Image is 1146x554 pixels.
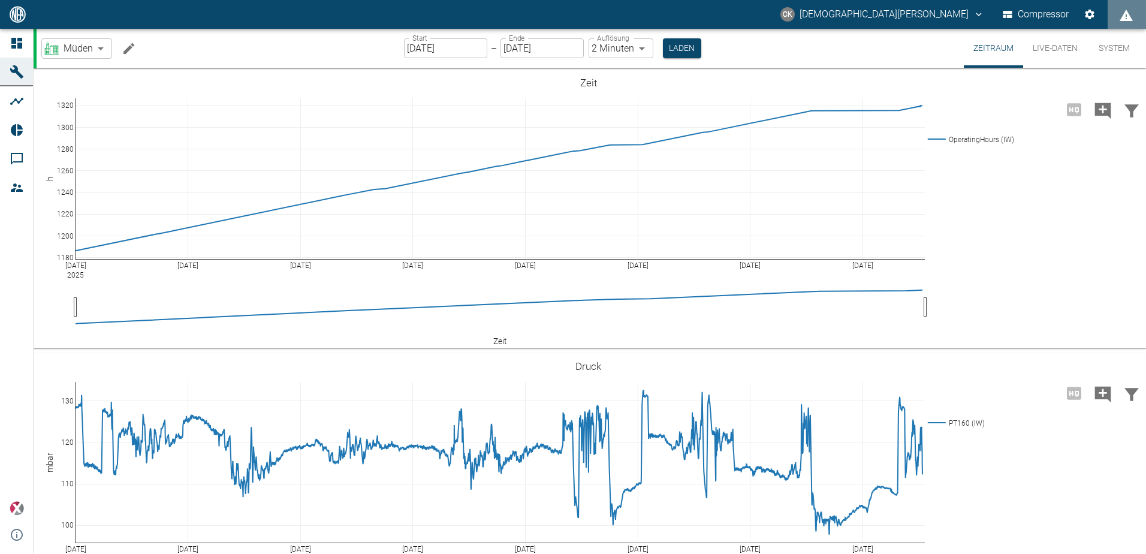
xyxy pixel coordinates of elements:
button: Kommentar hinzufügen [1088,94,1117,125]
button: Kommentar hinzufügen [1088,378,1117,409]
button: Daten filtern [1117,94,1146,125]
button: Machine bearbeiten [117,37,141,61]
p: – [491,41,497,55]
img: logo [8,6,27,22]
span: Hohe Auflösung nur für Zeiträume von <3 Tagen verfügbar [1060,103,1088,115]
label: Auflösung [597,33,629,43]
span: Hohe Auflösung nur für Zeiträume von <3 Tagen verfügbar [1060,387,1088,398]
img: Xplore Logo [10,501,24,516]
button: Einstellungen [1079,4,1100,25]
label: Start [412,33,427,43]
span: Müden [64,41,93,55]
div: 2 Minuten [589,38,653,58]
div: CK [780,7,795,22]
input: DD.MM.YYYY [404,38,487,58]
button: System [1087,29,1141,68]
a: Müden [44,41,93,56]
button: christian.kraft@arcanum-energy.de [779,4,986,25]
label: Ende [509,33,524,43]
button: Laden [663,38,701,58]
button: Compressor [1000,4,1072,25]
button: Zeitraum [964,29,1023,68]
input: DD.MM.YYYY [500,38,584,58]
button: Live-Daten [1023,29,1087,68]
button: Daten filtern [1117,378,1146,409]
